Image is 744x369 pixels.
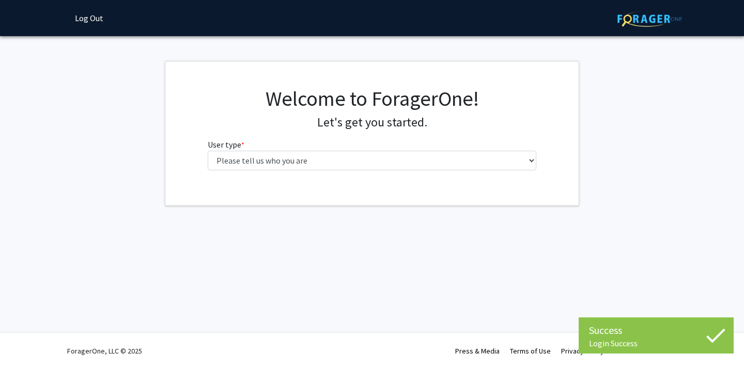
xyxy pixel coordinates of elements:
[455,346,500,356] a: Press & Media
[208,86,537,111] h1: Welcome to ForagerOne!
[589,338,723,348] div: Login Success
[617,11,682,27] img: ForagerOne Logo
[208,115,537,130] h4: Let's get you started.
[561,346,604,356] a: Privacy Policy
[208,138,244,151] label: User type
[510,346,551,356] a: Terms of Use
[67,333,142,369] div: ForagerOne, LLC © 2025
[589,323,723,338] div: Success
